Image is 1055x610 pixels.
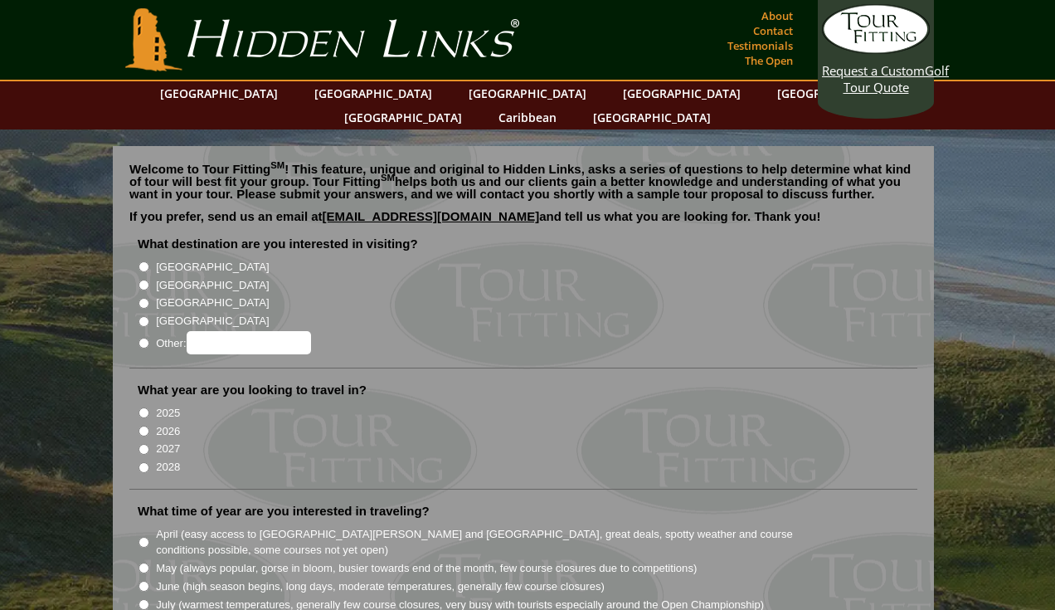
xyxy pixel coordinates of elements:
label: Other: [156,331,310,354]
label: 2026 [156,423,180,440]
input: Other: [187,331,311,354]
label: [GEOGRAPHIC_DATA] [156,295,269,311]
a: [GEOGRAPHIC_DATA] [306,81,440,105]
a: About [757,4,797,27]
span: Request a Custom [822,62,925,79]
label: [GEOGRAPHIC_DATA] [156,313,269,329]
label: 2027 [156,441,180,457]
label: 2028 [156,459,180,476]
a: [GEOGRAPHIC_DATA] [336,105,470,129]
label: 2025 [156,405,180,422]
label: [GEOGRAPHIC_DATA] [156,259,269,276]
a: [EMAIL_ADDRESS][DOMAIN_NAME] [323,209,540,223]
a: [GEOGRAPHIC_DATA] [152,81,286,105]
label: May (always popular, gorse in bloom, busier towards end of the month, few course closures due to ... [156,560,697,577]
a: [GEOGRAPHIC_DATA] [585,105,719,129]
sup: SM [270,160,284,170]
label: What destination are you interested in visiting? [138,236,418,252]
a: Caribbean [490,105,565,129]
a: [GEOGRAPHIC_DATA] [460,81,595,105]
label: June (high season begins, long days, moderate temperatures, generally few course closures) [156,578,605,595]
a: Testimonials [723,34,797,57]
a: Contact [749,19,797,42]
label: What year are you looking to travel in? [138,382,367,398]
a: [GEOGRAPHIC_DATA] [615,81,749,105]
a: Request a CustomGolf Tour Quote [822,4,930,95]
label: April (easy access to [GEOGRAPHIC_DATA][PERSON_NAME] and [GEOGRAPHIC_DATA], great deals, spotty w... [156,526,823,559]
a: The Open [741,49,797,72]
label: What time of year are you interested in traveling? [138,503,430,520]
label: [GEOGRAPHIC_DATA] [156,277,269,294]
a: [GEOGRAPHIC_DATA] [769,81,903,105]
p: Welcome to Tour Fitting ! This feature, unique and original to Hidden Links, asks a series of que... [129,163,917,200]
sup: SM [381,173,395,183]
p: If you prefer, send us an email at and tell us what you are looking for. Thank you! [129,210,917,235]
